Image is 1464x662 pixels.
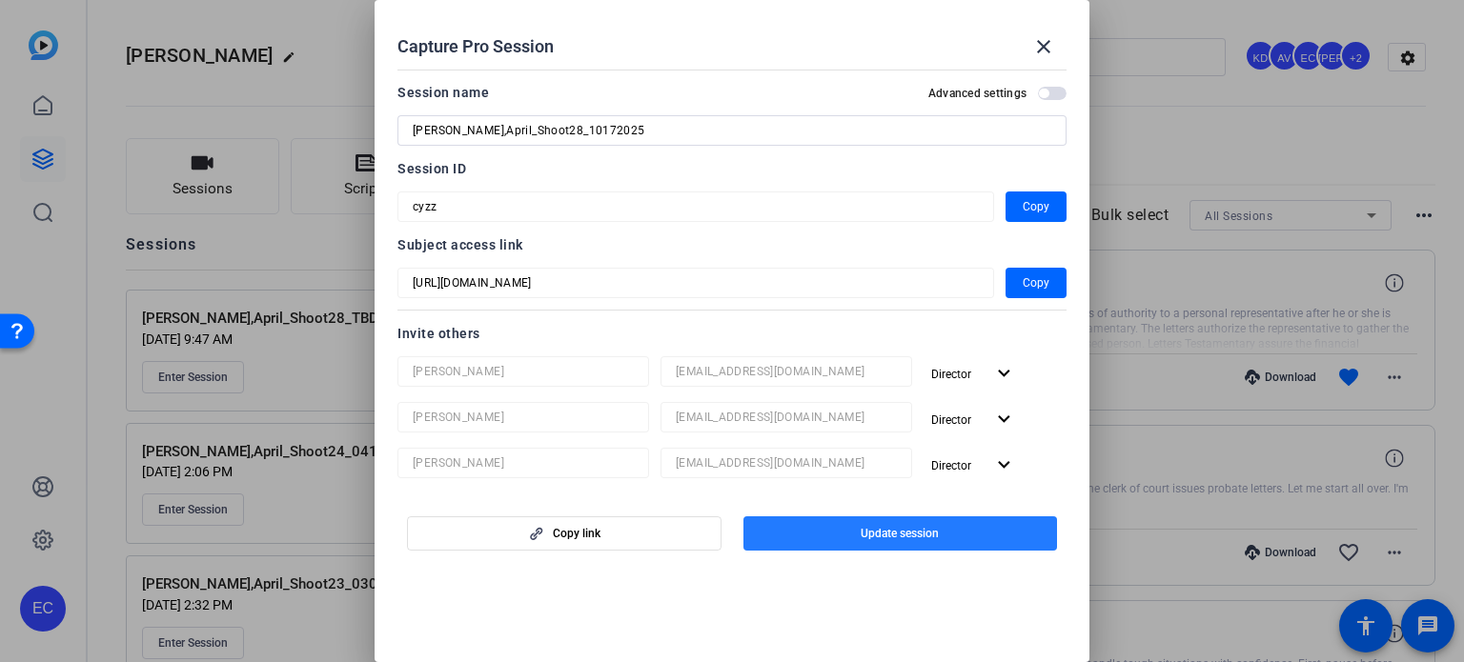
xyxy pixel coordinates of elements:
input: Enter Session Name [413,119,1051,142]
input: Email... [676,451,897,474]
div: Session name [397,81,489,104]
div: Invite others [397,322,1067,345]
button: Copy [1006,191,1067,222]
mat-icon: expand_more [992,362,1016,386]
button: Director [924,448,1024,482]
span: Director [931,413,971,427]
input: Name... [413,360,634,383]
button: Update session [743,516,1058,551]
div: Capture Pro Session [397,24,1067,70]
input: Email... [676,406,897,429]
input: Session OTP [413,271,979,294]
span: Director [931,459,971,472]
span: Copy [1023,195,1049,218]
span: Director [931,368,971,381]
button: Director [924,356,1024,391]
mat-icon: close [1032,35,1055,58]
span: Copy [1023,271,1049,294]
button: Copy [1006,268,1067,298]
input: Name... [413,406,634,429]
mat-icon: expand_more [992,453,1016,477]
span: Copy link [553,526,600,541]
span: Update session [861,526,939,541]
input: Name... [413,451,634,474]
input: Session OTP [413,195,979,218]
h2: Advanced settings [928,86,1027,101]
button: Director [924,402,1024,436]
input: Email... [676,360,897,383]
mat-icon: expand_more [992,408,1016,431]
button: Copy link [407,516,722,551]
div: Subject access link [397,233,1067,256]
div: Session ID [397,157,1067,180]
